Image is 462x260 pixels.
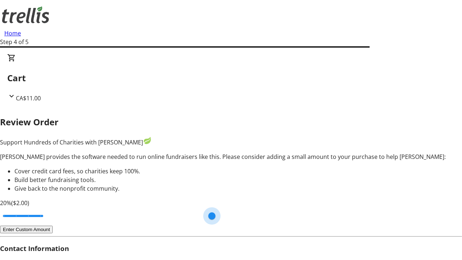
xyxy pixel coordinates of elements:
[16,94,41,102] span: CA$11.00
[14,184,462,193] li: Give back to the nonprofit community.
[14,167,462,175] li: Cover credit card fees, so charities keep 100%.
[14,175,462,184] li: Build better fundraising tools.
[7,71,455,84] h2: Cart
[7,53,455,103] div: CartCA$11.00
